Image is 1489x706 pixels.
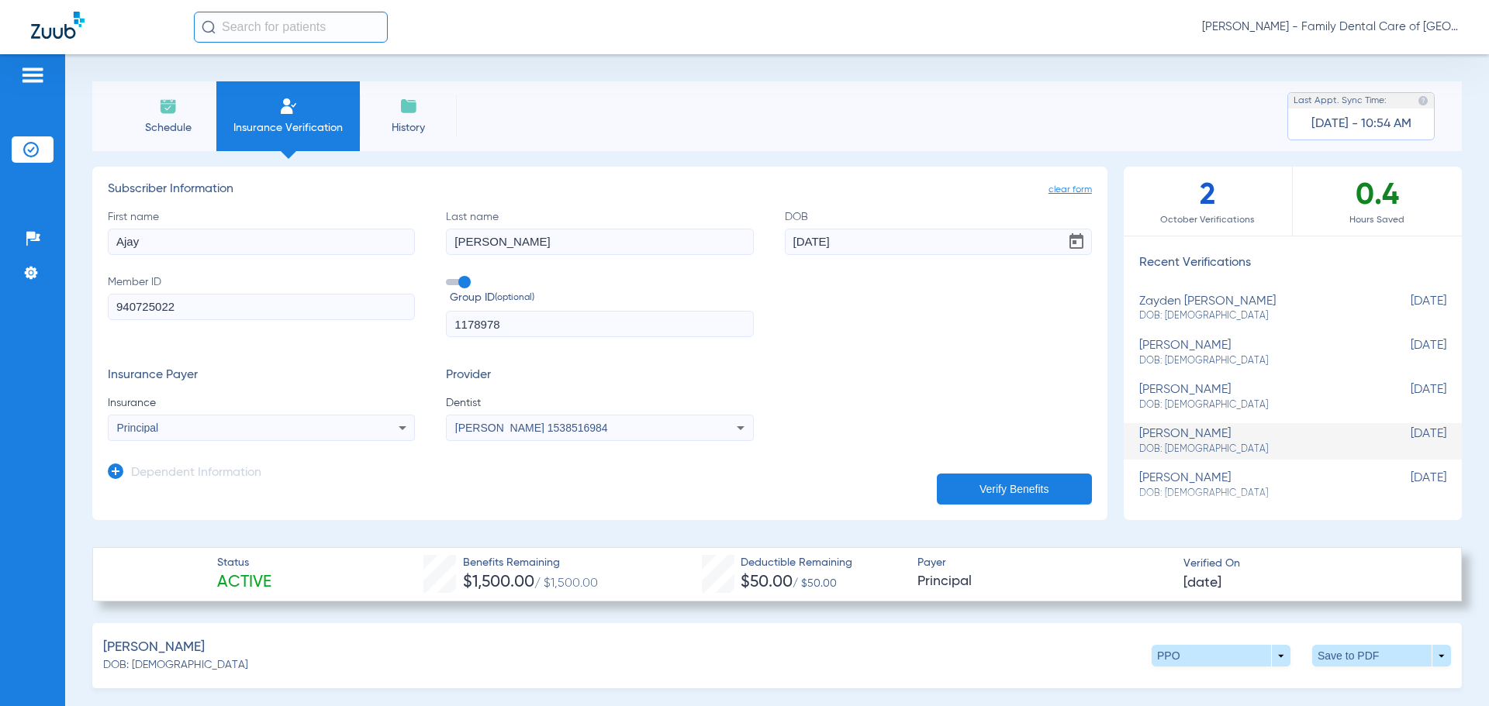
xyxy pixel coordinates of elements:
div: [PERSON_NAME] [1139,383,1369,412]
span: Dentist [446,395,753,411]
span: DOB: [DEMOGRAPHIC_DATA] [103,657,248,673]
label: DOB [785,209,1092,255]
span: / $50.00 [793,578,837,589]
span: [DATE] [1183,573,1221,593]
span: [DATE] [1369,339,1446,367]
label: Last name [446,209,753,255]
span: Insurance Verification [228,120,348,136]
h3: Dependent Information [131,466,261,481]
button: Open calendar [1061,226,1092,257]
span: Benefits Remaining [463,555,598,571]
div: 2 [1124,167,1293,236]
span: History [371,120,445,136]
input: Last name [446,229,753,255]
span: Last Appt. Sync Time: [1294,93,1387,108]
span: Active [217,572,271,594]
h3: Recent Verifications [1124,256,1462,271]
span: [PERSON_NAME] 1538516984 [455,422,608,434]
small: (optional) [495,290,534,306]
span: DOB: [DEMOGRAPHIC_DATA] [1139,354,1369,368]
span: Principal [117,422,159,434]
span: [DATE] - 10:54 AM [1311,116,1411,132]
img: hamburger-icon [20,66,45,84]
button: Verify Benefits [937,474,1092,505]
span: [DATE] [1369,383,1446,412]
img: Schedule [159,97,178,115]
input: DOBOpen calendar [785,229,1092,255]
h3: Subscriber Information [108,182,1092,198]
span: [PERSON_NAME] [103,638,205,657]
span: Principal [917,572,1170,591]
img: last sync help info [1418,95,1429,106]
div: [PERSON_NAME] [1139,471,1369,500]
span: / $1,500.00 [534,577,598,590]
span: Insurance [108,395,415,411]
div: [PERSON_NAME] [1139,427,1369,456]
h3: Insurance Payer [108,368,415,384]
div: 0.4 [1293,167,1462,236]
span: $1,500.00 [463,574,534,591]
img: History [399,97,418,115]
img: Zuub Logo [31,12,85,39]
span: DOB: [DEMOGRAPHIC_DATA] [1139,487,1369,501]
span: Deductible Remaining [741,555,852,571]
span: October Verifications [1124,212,1292,228]
span: DOB: [DEMOGRAPHIC_DATA] [1139,398,1369,412]
button: Save to PDF [1312,645,1451,666]
span: DOB: [DEMOGRAPHIC_DATA] [1139,443,1369,456]
span: Group ID [450,290,753,306]
span: Hours Saved [1293,212,1462,228]
input: Search for patients [194,12,388,43]
span: Status [217,555,271,571]
button: PPO [1152,645,1290,666]
img: Manual Insurance Verification [279,97,298,115]
span: DOB: [DEMOGRAPHIC_DATA] [1139,309,1369,323]
div: [PERSON_NAME] [1139,339,1369,367]
span: [DATE] [1369,471,1446,500]
img: Search Icon [202,20,216,34]
input: Member ID [108,294,415,320]
label: First name [108,209,415,255]
span: Schedule [131,120,205,136]
span: [DATE] [1369,427,1446,456]
input: First name [108,229,415,255]
span: Payer [917,555,1170,571]
span: $50.00 [741,574,793,591]
span: [DATE] [1369,294,1446,323]
div: zayden [PERSON_NAME] [1139,294,1369,323]
span: [PERSON_NAME] - Family Dental Care of [GEOGRAPHIC_DATA] [1202,19,1458,35]
h3: Provider [446,368,753,384]
span: Verified On [1183,556,1436,572]
label: Member ID [108,274,415,338]
span: clear form [1049,182,1092,198]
